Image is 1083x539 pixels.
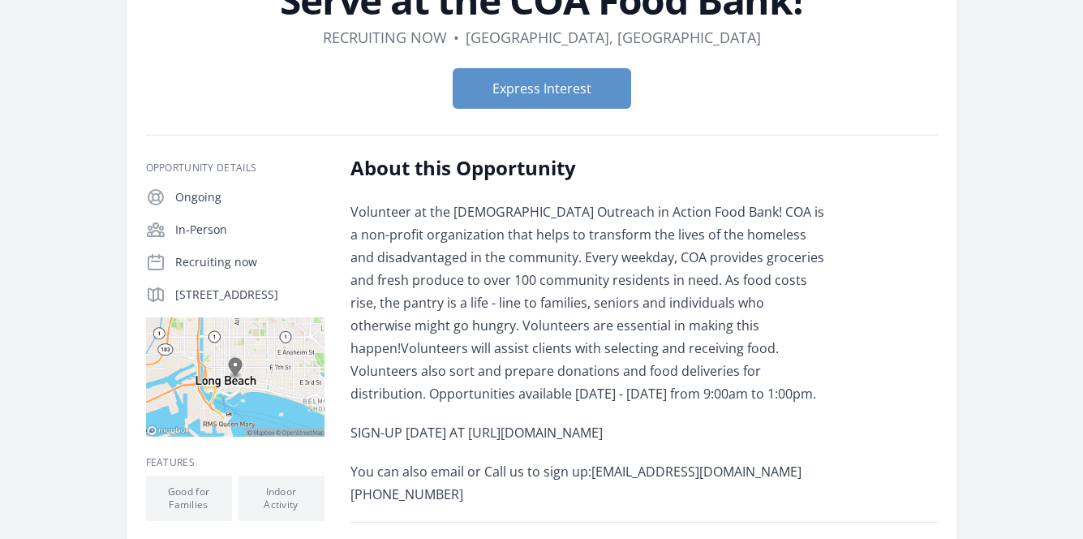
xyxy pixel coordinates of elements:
p: [STREET_ADDRESS] [175,287,324,303]
li: Indoor Activity [239,476,324,521]
dd: [GEOGRAPHIC_DATA], [GEOGRAPHIC_DATA] [466,26,761,49]
div: • [453,26,459,49]
p: Ongoing [175,189,324,205]
li: Good for Families [146,476,232,521]
h3: Features [146,456,324,469]
dd: Recruiting now [323,26,447,49]
img: Map [146,317,324,437]
p: SIGN-UP [DATE] AT [URL][DOMAIN_NAME] [350,421,825,444]
p: Volunteer at the [DEMOGRAPHIC_DATA] Outreach in Action Food Bank! COA is a non-profit organizatio... [350,201,825,405]
h3: Opportunity Details [146,162,324,175]
p: In-Person [175,222,324,238]
h2: About this Opportunity [350,155,825,181]
p: Recruiting now [175,254,324,270]
p: You can also email or Call us to sign up: [EMAIL_ADDRESS][DOMAIN_NAME] [PHONE_NUMBER] [350,460,825,506]
button: Express Interest [453,68,631,109]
